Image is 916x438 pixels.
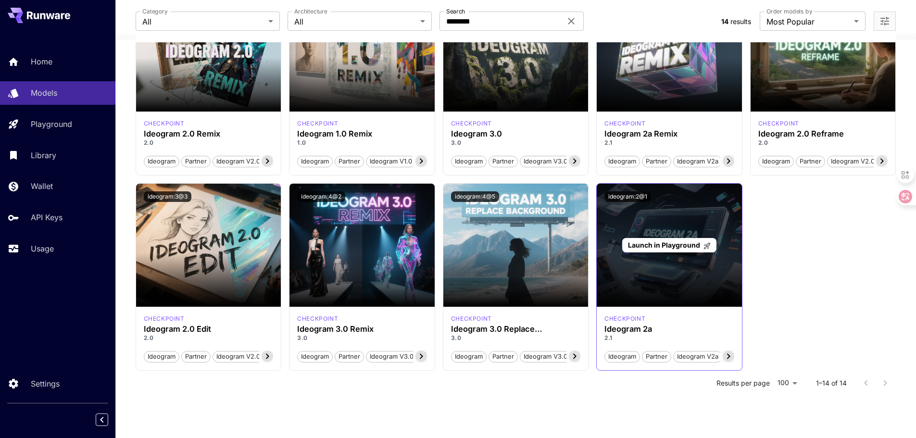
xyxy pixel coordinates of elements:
[294,16,416,27] span: All
[144,352,179,362] span: Ideogram
[642,157,671,166] span: Partner
[31,150,56,161] p: Library
[451,119,492,128] p: checkpoint
[297,119,338,128] div: ideogram1
[604,119,645,128] div: ideogram2a
[451,138,581,147] p: 3.0
[796,157,825,166] span: Partner
[451,334,581,342] p: 3.0
[297,155,333,167] button: Ideogram
[759,157,793,166] span: Ideogram
[31,118,72,130] p: Playground
[758,155,794,167] button: Ideogram
[721,17,728,25] span: 14
[451,325,581,334] div: Ideogram 3.0 Replace Background
[451,350,487,363] button: Ideogram
[297,314,338,323] div: ideogram3
[144,155,179,167] button: Ideogram
[642,155,671,167] button: Partner
[766,7,812,15] label: Order models by
[213,155,264,167] button: Ideogram v2.0
[31,87,57,99] p: Models
[297,129,427,138] h3: Ideogram 1.0 Remix
[181,350,211,363] button: Partner
[604,119,645,128] p: checkpoint
[142,16,264,27] span: All
[520,350,571,363] button: Ideogram v3.0
[144,334,274,342] p: 2.0
[366,157,415,166] span: Ideogram v1.0
[366,352,417,362] span: Ideogram v3.0
[294,7,327,15] label: Architecture
[335,157,364,166] span: Partner
[604,129,734,138] h3: Ideogram 2a Remix
[451,314,492,323] div: ideogram3
[335,155,364,167] button: Partner
[758,129,888,138] h3: Ideogram 2.0 Reframe
[144,119,185,128] div: ideogram2
[297,325,427,334] h3: Ideogram 3.0 Remix
[604,314,645,323] p: checkpoint
[489,155,518,167] button: Partner
[604,314,645,323] div: ideogram2a
[489,352,517,362] span: Partner
[604,138,734,147] p: 2.1
[451,314,492,323] p: checkpoint
[144,129,274,138] h3: Ideogram 2.0 Remix
[297,334,427,342] p: 3.0
[335,352,364,362] span: Partner
[879,15,891,27] button: Open more filters
[366,155,416,167] button: Ideogram v1.0
[452,157,486,166] span: Ideogram
[674,352,722,362] span: Ideogram v2a
[144,314,185,323] p: checkpoint
[144,119,185,128] p: checkpoint
[366,350,417,363] button: Ideogram v3.0
[335,350,364,363] button: Partner
[774,376,801,390] div: 100
[489,157,517,166] span: Partner
[758,119,799,128] div: ideogram2
[213,157,264,166] span: Ideogram v2.0
[622,238,716,253] a: Launch in Playground
[604,325,734,334] h3: Ideogram 2a
[144,350,179,363] button: Ideogram
[31,378,60,389] p: Settings
[451,129,581,138] h3: Ideogram 3.0
[31,243,54,254] p: Usage
[182,352,210,362] span: Partner
[673,155,722,167] button: Ideogram v2a
[520,157,571,166] span: Ideogram v3.0
[144,314,185,323] div: ideogram2
[297,138,427,147] p: 1.0
[213,352,264,362] span: Ideogram v2.0
[605,157,640,166] span: Ideogram
[758,119,799,128] p: checkpoint
[213,350,264,363] button: Ideogram v2.0
[796,155,825,167] button: Partner
[144,191,191,202] button: ideogram:3@3
[766,16,850,27] span: Most Popular
[298,352,332,362] span: Ideogram
[297,191,345,202] button: ideogram:4@2
[144,325,274,334] h3: Ideogram 2.0 Edit
[827,155,878,167] button: Ideogram v2.0
[31,180,53,192] p: Wallet
[730,17,751,25] span: results
[520,155,571,167] button: Ideogram v3.0
[144,157,179,166] span: Ideogram
[642,350,671,363] button: Partner
[628,241,700,249] span: Launch in Playground
[673,350,722,363] button: Ideogram v2a
[604,191,651,202] button: ideogram:2@1
[446,7,465,15] label: Search
[31,212,63,223] p: API Keys
[298,157,332,166] span: Ideogram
